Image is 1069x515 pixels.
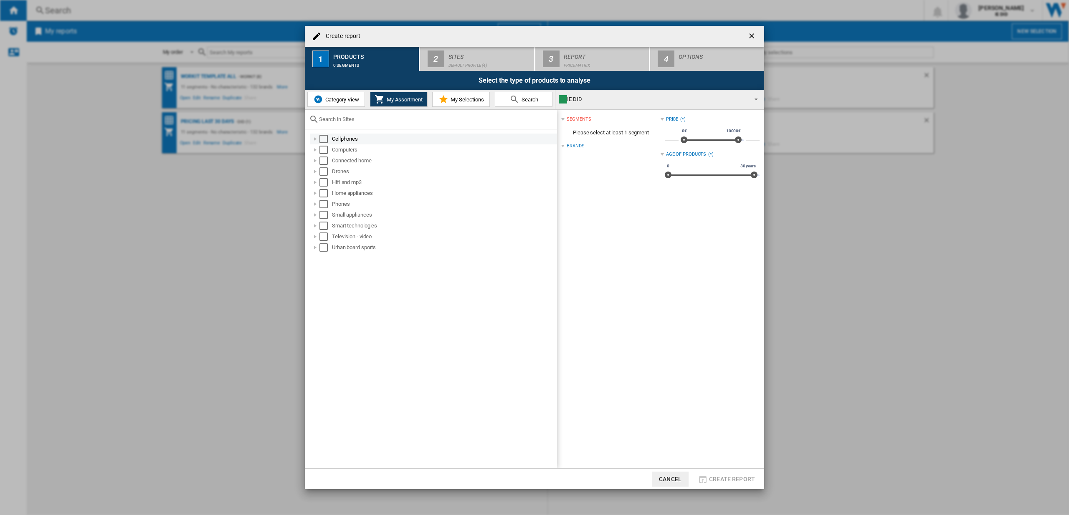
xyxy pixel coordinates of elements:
[666,151,707,158] div: Age of products
[332,222,556,230] div: Smart technologies
[535,47,650,71] button: 3 Report Price Matrix
[319,116,553,122] input: Search in Sites
[658,50,674,67] div: 4
[319,243,332,252] md-checkbox: Select
[323,96,359,103] span: Category View
[305,71,764,90] div: Select the type of products to analyse
[332,200,556,208] div: Phones
[543,50,560,67] div: 3
[432,92,490,107] button: My Selections
[681,128,688,134] span: 0€
[420,47,535,71] button: 2 Sites Default profile (4)
[695,472,757,487] button: Create report
[650,47,764,71] button: 4 Options
[448,96,484,103] span: My Selections
[739,163,757,169] span: 30 years
[305,47,420,71] button: 1 Products 0 segments
[332,146,556,154] div: Computers
[332,135,556,143] div: Cellphones
[679,50,761,59] div: Options
[332,157,556,165] div: Connected home
[370,92,428,107] button: My Assortment
[725,128,742,134] span: 10000€
[332,243,556,252] div: Urban board sports
[319,222,332,230] md-checkbox: Select
[319,200,332,208] md-checkbox: Select
[666,163,671,169] span: 0
[319,189,332,197] md-checkbox: Select
[332,211,556,219] div: Small appliances
[567,143,584,149] div: Brands
[312,50,329,67] div: 1
[747,32,757,42] ng-md-icon: getI18NText('BUTTONS.CLOSE_DIALOG')
[652,472,689,487] button: Cancel
[564,50,646,59] div: Report
[307,92,365,107] button: Category View
[385,96,423,103] span: My Assortment
[333,59,415,68] div: 0 segments
[709,476,755,482] span: Create report
[332,178,556,187] div: Hifi and mp3
[319,146,332,154] md-checkbox: Select
[332,189,556,197] div: Home appliances
[319,211,332,219] md-checkbox: Select
[319,232,332,241] md-checkbox: Select
[666,116,679,123] div: Price
[561,125,660,141] span: Please select at least 1 segment
[495,92,552,107] button: Search
[519,96,538,103] span: Search
[332,232,556,241] div: Television - video
[333,50,415,59] div: Products
[319,157,332,165] md-checkbox: Select
[428,50,444,67] div: 2
[448,50,531,59] div: Sites
[332,167,556,176] div: Drones
[319,178,332,187] md-checkbox: Select
[744,28,761,45] button: getI18NText('BUTTONS.CLOSE_DIALOG')
[319,135,332,143] md-checkbox: Select
[448,59,531,68] div: Default profile (4)
[319,167,332,176] md-checkbox: Select
[313,94,323,104] img: wiser-icon-blue.png
[567,116,591,123] div: segments
[564,59,646,68] div: Price Matrix
[322,32,360,40] h4: Create report
[559,93,747,105] div: IE DID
